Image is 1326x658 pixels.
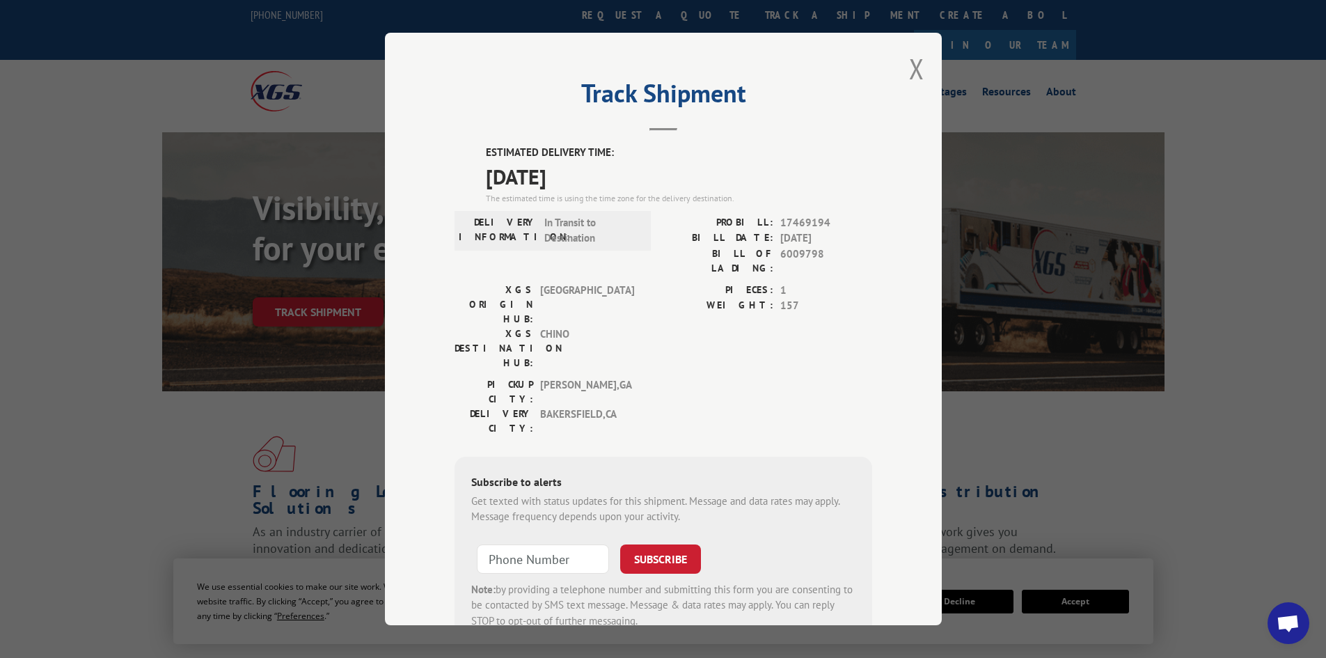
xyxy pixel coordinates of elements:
[620,545,701,574] button: SUBSCRIBE
[471,582,855,629] div: by providing a telephone number and submitting this form you are consenting to be contacted by SM...
[780,283,872,299] span: 1
[459,215,537,246] label: DELIVERY INFORMATION:
[455,84,872,110] h2: Track Shipment
[663,298,773,314] label: WEIGHT:
[477,545,609,574] input: Phone Number
[455,407,533,436] label: DELIVERY CITY:
[486,192,872,205] div: The estimated time is using the time zone for the delivery destination.
[540,377,634,407] span: [PERSON_NAME] , GA
[471,494,855,525] div: Get texted with status updates for this shipment. Message and data rates may apply. Message frequ...
[486,145,872,161] label: ESTIMATED DELIVERY TIME:
[780,246,872,276] span: 6009798
[663,230,773,246] label: BILL DATE:
[486,161,872,192] span: [DATE]
[455,283,533,327] label: XGS ORIGIN HUB:
[780,230,872,246] span: [DATE]
[540,283,634,327] span: [GEOGRAPHIC_DATA]
[455,377,533,407] label: PICKUP CITY:
[471,583,496,596] strong: Note:
[663,246,773,276] label: BILL OF LADING:
[663,215,773,231] label: PROBILL:
[909,50,924,87] button: Close modal
[1268,602,1309,644] a: Open chat
[780,215,872,231] span: 17469194
[540,327,634,370] span: CHINO
[455,327,533,370] label: XGS DESTINATION HUB:
[540,407,634,436] span: BAKERSFIELD , CA
[471,473,855,494] div: Subscribe to alerts
[780,298,872,314] span: 157
[663,283,773,299] label: PIECES:
[544,215,638,246] span: In Transit to Destination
